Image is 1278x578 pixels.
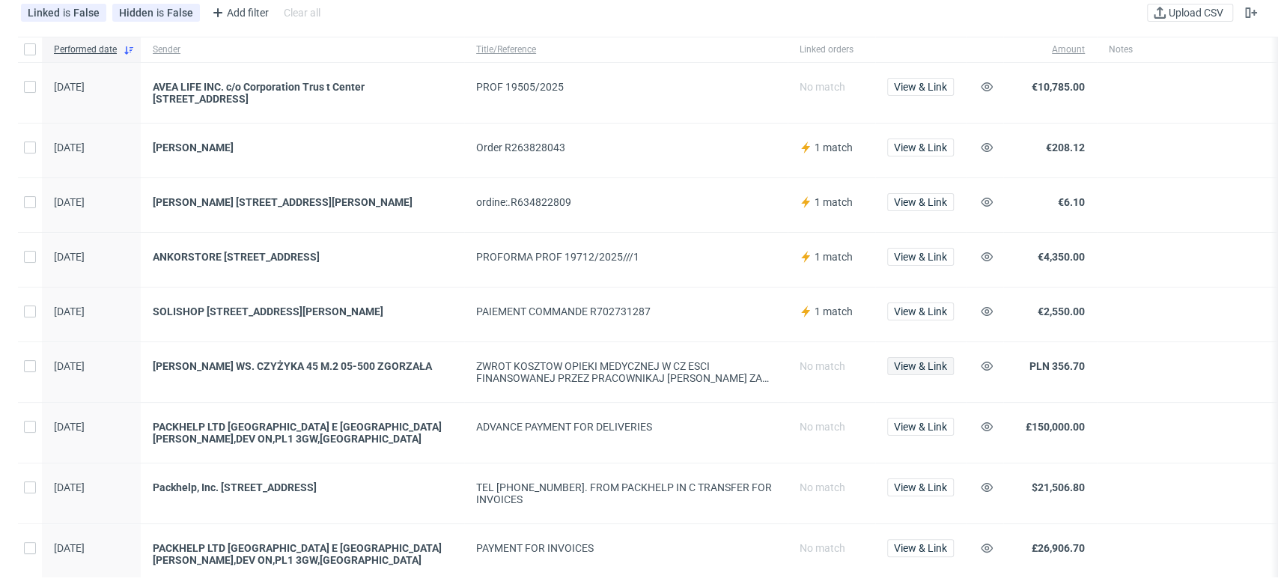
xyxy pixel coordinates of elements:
span: View & Link [894,197,947,207]
a: [PERSON_NAME] [STREET_ADDRESS][PERSON_NAME] [153,196,452,208]
button: Upload CSV [1147,4,1233,22]
button: View & Link [887,418,954,436]
button: View & Link [887,193,954,211]
span: is [156,7,167,19]
span: View & Link [894,482,947,493]
span: View & Link [894,543,947,553]
span: [DATE] [54,360,85,372]
span: View & Link [894,252,947,262]
span: [DATE] [54,142,85,153]
a: [PERSON_NAME] WS. CZYŻYKA 45 M.2 05-500 ZGORZAŁA [153,360,452,372]
span: is [63,7,73,19]
a: SOLISHOP [STREET_ADDRESS][PERSON_NAME] [153,305,452,317]
span: No match [800,421,845,433]
span: View & Link [894,142,947,153]
a: View & Link [887,542,954,554]
span: View & Link [894,422,947,432]
a: View & Link [887,360,954,372]
a: View & Link [887,481,954,493]
span: No match [800,360,845,372]
a: View & Link [887,251,954,263]
span: 1 match [815,251,853,263]
a: View & Link [887,81,954,93]
span: Amount [1015,43,1085,56]
span: No match [800,542,845,554]
span: Linked [28,7,63,19]
div: TEL [PHONE_NUMBER]. FROM PACKHELP IN C TRANSFER FOR INVOICES [476,481,776,505]
button: View & Link [887,78,954,96]
span: €6.10 [1058,196,1085,208]
a: PACKHELP LTD [GEOGRAPHIC_DATA] E [GEOGRAPHIC_DATA][PERSON_NAME],DEV ON,PL1 3GW,[GEOGRAPHIC_DATA] [153,421,452,445]
div: ZWROT KOSZTOW OPIEKI MEDYCZNEJ W CZ ESCI FINANSOWANEJ PRZEZ PRACOWNIKAJ [PERSON_NAME] ZA MIESIAC ... [476,360,776,384]
span: Upload CSV [1166,7,1226,18]
span: €10,785.00 [1032,81,1085,93]
span: View & Link [894,306,947,317]
div: ordine:.R634822809 [476,196,776,208]
span: €208.12 [1046,142,1085,153]
div: False [73,7,100,19]
span: €4,350.00 [1038,251,1085,263]
span: [DATE] [54,481,85,493]
button: View & Link [887,357,954,375]
span: 1 match [815,305,853,317]
span: PLN 356.70 [1029,360,1085,372]
div: Clear all [281,2,323,23]
span: View & Link [894,361,947,371]
span: [DATE] [54,542,85,554]
div: PROF 19505/2025 [476,81,776,93]
button: View & Link [887,139,954,156]
span: [DATE] [54,421,85,433]
a: PACKHELP LTD [GEOGRAPHIC_DATA] E [GEOGRAPHIC_DATA][PERSON_NAME],DEV ON,PL1 3GW,[GEOGRAPHIC_DATA] [153,542,452,566]
a: View & Link [887,196,954,208]
span: [DATE] [54,305,85,317]
span: [DATE] [54,251,85,263]
div: Order R263828043 [476,142,776,153]
div: False [167,7,193,19]
span: €2,550.00 [1038,305,1085,317]
span: Performed date [54,43,117,56]
div: PROFORMA PROF 19712/2025///1 [476,251,776,263]
button: View & Link [887,539,954,557]
span: [DATE] [54,196,85,208]
span: £26,906.70 [1032,542,1085,554]
span: $21,506.80 [1032,481,1085,493]
a: View & Link [887,142,954,153]
span: Hidden [119,7,156,19]
a: Packhelp, Inc. [STREET_ADDRESS] [153,481,452,493]
button: View & Link [887,248,954,266]
div: ADVANCE PAYMENT FOR DELIVERIES [476,421,776,433]
div: Add filter [206,1,272,25]
button: View & Link [887,302,954,320]
span: Title/Reference [476,43,776,56]
span: 1 match [815,142,853,153]
a: AVEA LIFE INC. c/o Corporation Trus t Center [STREET_ADDRESS] [153,81,452,105]
span: Sender [153,43,452,56]
a: View & Link [887,421,954,433]
span: No match [800,81,845,93]
span: No match [800,481,845,493]
span: £150,000.00 [1026,421,1085,433]
a: ANKORSTORE [STREET_ADDRESS] [153,251,452,263]
span: [DATE] [54,81,85,93]
span: Linked orders [800,43,863,56]
div: PAYMENT FOR INVOICES [476,542,776,554]
span: View & Link [894,82,947,92]
span: 1 match [815,196,853,208]
button: View & Link [887,478,954,496]
div: PAIEMENT COMMANDE R702731287 [476,305,776,317]
a: View & Link [887,305,954,317]
a: [PERSON_NAME] [153,142,452,153]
